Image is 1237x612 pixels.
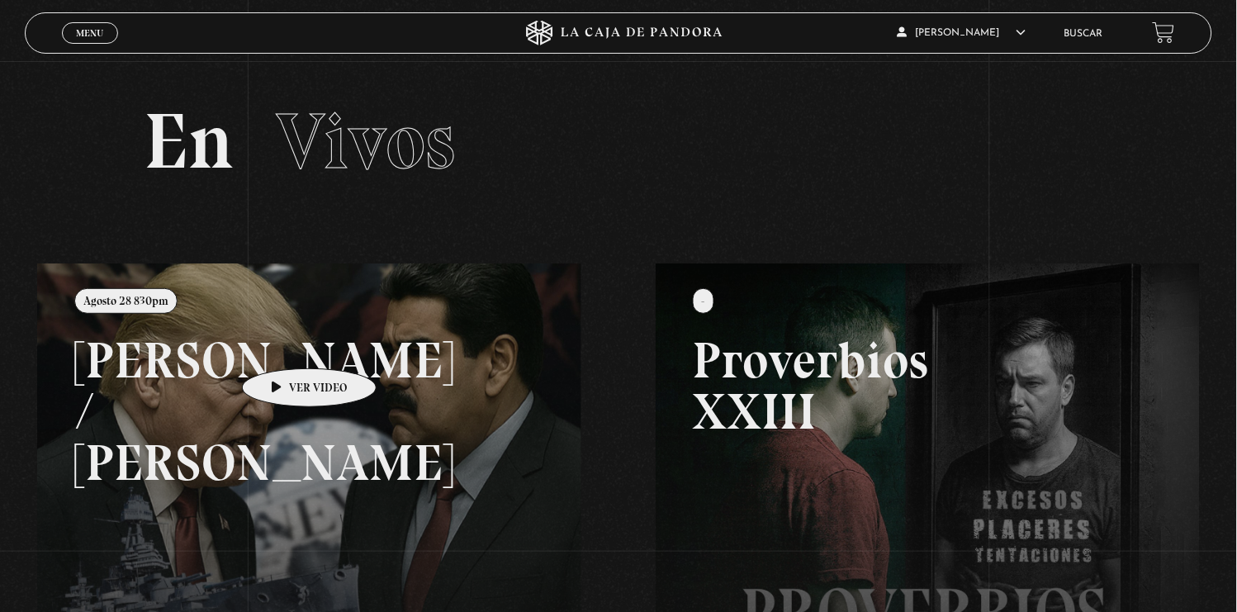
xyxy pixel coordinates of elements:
[76,28,103,38] span: Menu
[898,28,1026,38] span: [PERSON_NAME]
[1153,21,1175,44] a: View your shopping cart
[144,102,1094,181] h2: En
[1064,29,1103,39] a: Buscar
[71,42,110,54] span: Cerrar
[276,94,456,188] span: Vivos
